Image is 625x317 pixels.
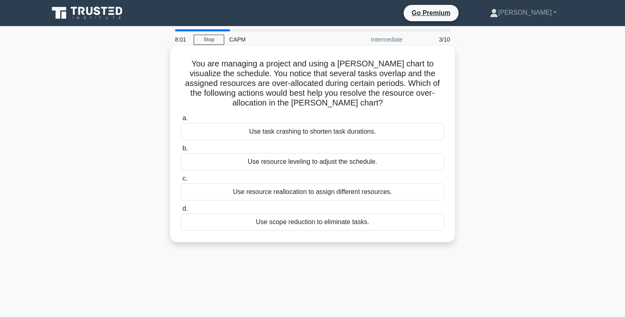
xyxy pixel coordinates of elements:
h5: You are managing a project and using a [PERSON_NAME] chart to visualize the schedule. You notice ... [180,59,445,108]
div: CAPM [224,31,336,48]
a: Stop [194,35,224,45]
span: c. [182,175,187,182]
a: [PERSON_NAME] [470,4,576,21]
div: Use task crashing to shorten task durations. [181,123,444,140]
span: b. [182,145,188,152]
span: a. [182,114,188,121]
div: Use resource reallocation to assign different resources. [181,183,444,200]
div: Use scope reduction to eliminate tasks. [181,214,444,231]
a: Go Premium [407,8,455,18]
div: Use resource leveling to adjust the schedule. [181,153,444,170]
div: 8:01 [170,31,194,48]
div: 3/10 [407,31,455,48]
div: Intermediate [336,31,407,48]
span: d. [182,205,188,212]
